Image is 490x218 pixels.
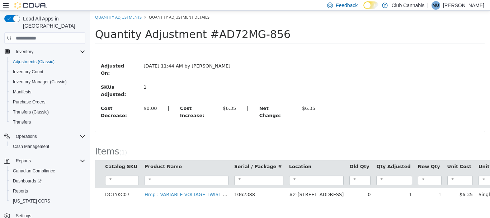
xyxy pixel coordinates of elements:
button: Product Name [55,152,94,159]
span: Transfers [10,118,85,126]
div: $6.35 [133,94,146,101]
span: Manifests [13,89,31,95]
a: [US_STATE] CCRS [10,197,53,205]
button: Reports [1,156,88,166]
span: Transfers (Classic) [10,108,85,116]
button: Reports [13,157,34,165]
a: Dashboards [7,176,88,186]
span: Purchase Orders [13,99,46,105]
label: SKUs Adjusted: [6,73,48,87]
span: Reports [16,158,31,164]
span: MU [433,1,439,10]
span: Canadian Compliance [10,167,85,175]
label: Net Change: [164,94,207,108]
span: Inventory Manager (Classic) [13,79,67,85]
span: Reports [10,187,85,195]
td: 1 [325,177,355,190]
span: Transfers (Classic) [13,109,49,115]
div: $6.35 [212,94,226,101]
span: Adjustments (Classic) [13,59,55,65]
span: Dashboards [13,178,42,184]
a: Cash Management [10,142,52,151]
td: $6.35 [355,177,386,190]
a: Inventory Count [10,68,46,76]
label: | [72,94,85,101]
img: Cova [14,2,47,9]
p: [PERSON_NAME] [443,1,484,10]
button: Unit [389,152,401,159]
td: 1062388 [142,177,197,190]
button: New Qty [328,152,352,159]
span: Manifests [10,88,85,96]
input: Dark Mode [363,1,378,9]
button: Serial / Package # [145,152,194,159]
a: Transfers [10,118,34,126]
span: Quantity Adjustment #AD72MG-856 [5,17,201,30]
label: | [152,94,164,101]
button: Cash Management [7,142,88,152]
span: Inventory [16,49,33,55]
span: Cash Management [10,142,85,151]
label: Cost Increase: [85,94,128,108]
div: $0.00 [54,94,67,101]
span: Canadian Compliance [13,168,55,174]
span: Inventory Manager (Classic) [10,78,85,86]
button: Unit Cost [358,152,383,159]
a: Dashboards [10,177,44,185]
button: Inventory Manager (Classic) [7,77,88,87]
button: Old Qty [260,152,281,159]
div: 1 [54,73,108,80]
a: Canadian Compliance [10,167,58,175]
button: Catalog SKU [15,152,49,159]
span: Load All Apps in [GEOGRAPHIC_DATA] [20,15,85,29]
span: Inventory Count [10,68,85,76]
a: Reports [10,187,31,195]
a: Purchase Orders [10,98,48,106]
a: Hmp : VARIABLE VOLTAGE TWIST BATTERY 510 THREAD : BLACK [55,181,204,186]
button: Operations [13,132,40,141]
button: Manifests [7,87,88,97]
p: Club Cannabis [391,1,424,10]
span: #2-[STREET_ADDRESS] [199,181,254,186]
button: Operations [1,131,88,142]
button: Inventory Count [7,67,88,77]
td: DCTYKC07 [13,177,52,190]
label: Cost Decrease: [6,94,48,108]
span: Dashboards [10,177,85,185]
small: ( ) [29,139,37,145]
button: Transfers [7,117,88,127]
span: Inventory [13,47,85,56]
div: Mavis Upson [432,1,440,10]
td: Single Unit [386,177,417,190]
span: Items [5,136,29,146]
a: Transfers (Classic) [10,108,52,116]
button: Transfers (Classic) [7,107,88,117]
button: Purchase Orders [7,97,88,107]
label: Adjusted On: [6,52,48,66]
button: Qty Adjusted [287,152,322,159]
a: Manifests [10,88,34,96]
div: [DATE] 11:44 AM by [PERSON_NAME] [48,52,146,59]
button: Reports [7,186,88,196]
p: | [427,1,429,10]
td: 1 [284,177,325,190]
button: Canadian Compliance [7,166,88,176]
button: [US_STATE] CCRS [7,196,88,206]
span: Quantity Adjustment Details [59,4,120,9]
span: 1 [32,139,35,145]
span: Cash Management [13,144,49,149]
a: Inventory Manager (Classic) [10,78,70,86]
span: Adjustments (Classic) [10,57,85,66]
span: [US_STATE] CCRS [13,198,50,204]
button: Location [199,152,223,159]
span: Reports [13,157,85,165]
span: Transfers [13,119,31,125]
span: Inventory Count [13,69,43,75]
span: Reports [13,188,28,194]
button: Inventory [1,47,88,57]
span: Operations [16,134,37,139]
button: Inventory [13,47,36,56]
span: Operations [13,132,85,141]
span: Feedback [336,2,358,9]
